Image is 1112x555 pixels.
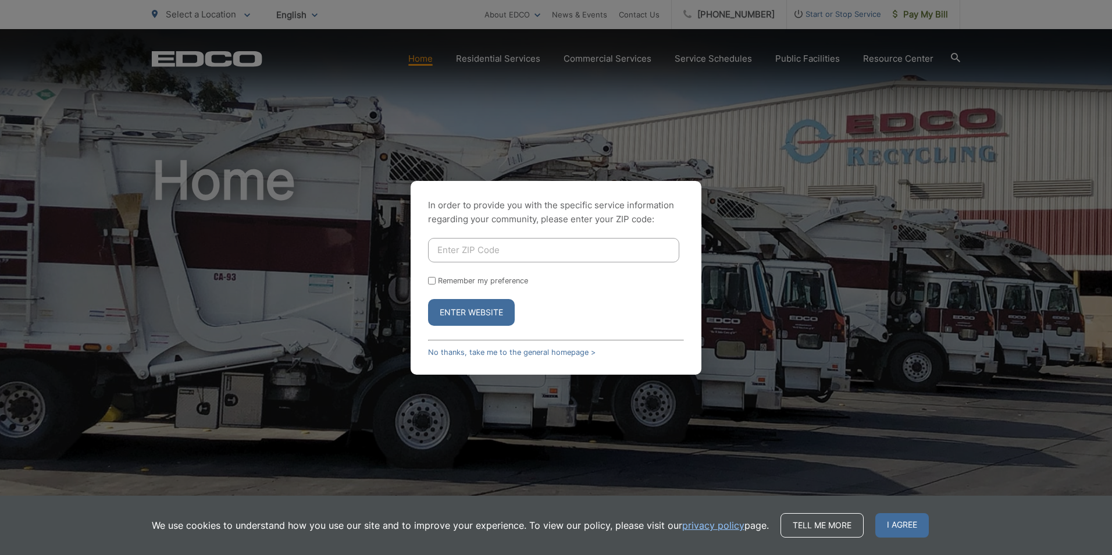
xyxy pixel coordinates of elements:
label: Remember my preference [438,276,528,285]
a: privacy policy [682,518,744,532]
p: We use cookies to understand how you use our site and to improve your experience. To view our pol... [152,518,769,532]
span: I agree [875,513,929,538]
a: No thanks, take me to the general homepage > [428,348,596,357]
p: In order to provide you with the specific service information regarding your community, please en... [428,198,684,226]
a: Tell me more [780,513,864,538]
button: Enter Website [428,299,515,326]
input: Enter ZIP Code [428,238,679,262]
